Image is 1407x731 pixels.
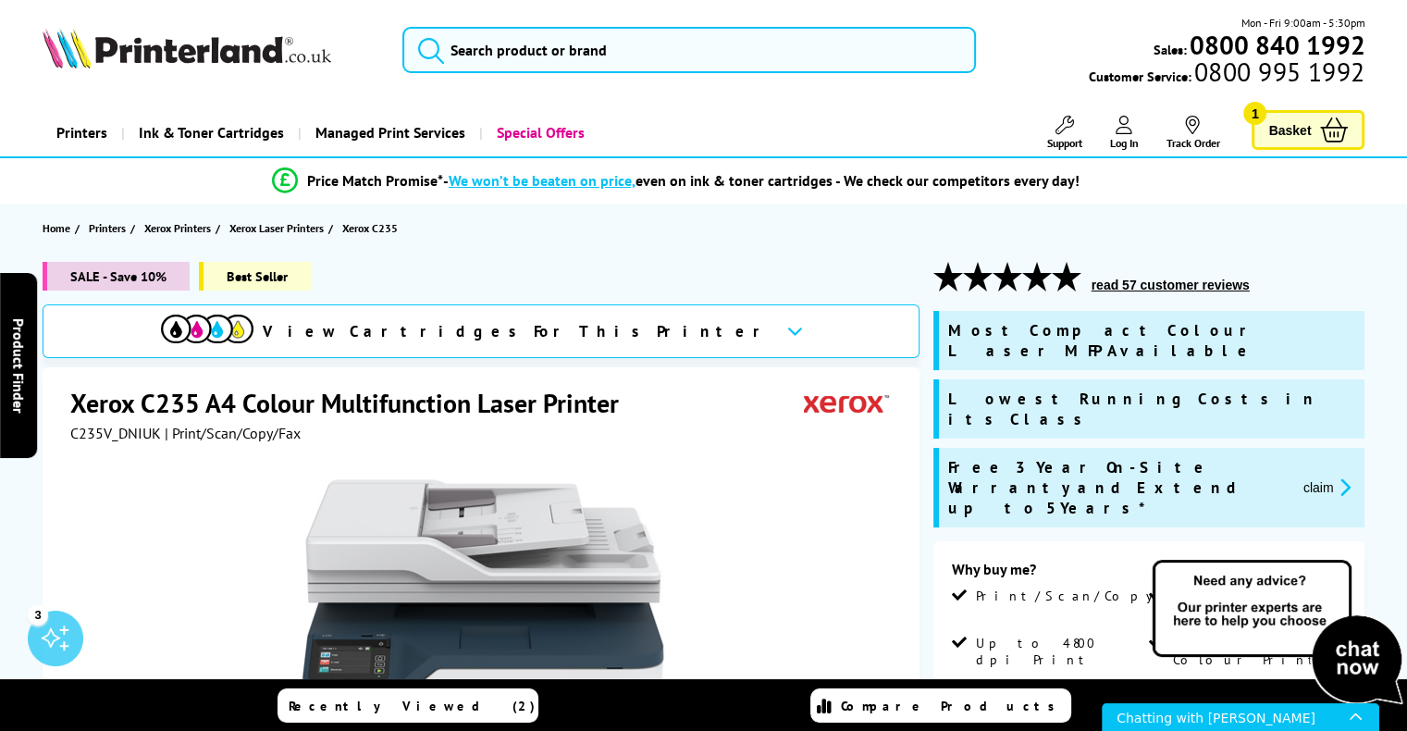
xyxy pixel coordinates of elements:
[1148,557,1407,709] img: Open Live Chat window
[1268,118,1311,142] span: Basket
[1166,116,1219,150] a: Track Order
[976,635,1145,668] span: Up to 4800 dpi Print
[70,424,161,442] span: C235V_DNIUK
[229,218,328,238] a: Xerox Laser Printers
[1109,136,1138,150] span: Log In
[479,109,599,156] a: Special Offers
[43,28,379,72] a: Printerland Logo
[948,457,1289,518] span: Free 3 Year On-Site Warranty and Extend up to 5 Years*
[443,171,1080,190] div: - even on ink & toner cartridges - We check our competitors every day!
[1046,136,1081,150] span: Support
[1240,14,1364,31] span: Mon - Fri 9:00am - 5:30pm
[165,424,301,442] span: | Print/Scan/Copy/Fax
[841,698,1065,714] span: Compare Products
[342,218,402,238] a: Xerox C235
[89,218,126,238] span: Printers
[1252,110,1364,150] a: Basket 1
[1191,63,1364,81] span: 0800 995 1992
[402,27,976,73] input: Search product or brand
[139,109,284,156] span: Ink & Toner Cartridges
[43,109,121,156] a: Printers
[1089,63,1364,85] span: Customer Service:
[263,321,771,341] span: View Cartridges For This Printer
[342,218,398,238] span: Xerox C235
[229,218,324,238] span: Xerox Laser Printers
[1298,477,1356,498] button: promo-description
[976,588,1214,604] span: Print/Scan/Copy/Fax
[43,262,190,291] span: SALE - Save 10%
[298,109,479,156] a: Managed Print Services
[43,218,70,238] span: Home
[9,165,1342,197] li: modal_Promise
[161,315,253,343] img: View Cartridges
[43,28,331,68] img: Printerland Logo
[289,698,536,714] span: Recently Viewed (2)
[1109,116,1138,150] a: Log In
[9,318,28,414] span: Product Finder
[952,560,1347,588] div: Why buy me?
[1046,116,1081,150] a: Support
[449,171,636,190] span: We won’t be beaten on price,
[199,262,311,291] span: Best Seller
[948,320,1356,361] span: Most Compact Colour Laser MFP Available
[810,688,1071,723] a: Compare Products
[28,604,48,625] div: 3
[43,218,75,238] a: Home
[1189,28,1364,62] b: 0800 840 1992
[144,218,216,238] a: Xerox Printers
[1086,277,1255,293] button: read 57 customer reviews
[144,218,211,238] span: Xerox Printers
[278,688,538,723] a: Recently Viewed (2)
[121,109,298,156] a: Ink & Toner Cartridges
[70,386,637,420] h1: Xerox C235 A4 Colour Multifunction Laser Printer
[307,171,443,190] span: Price Match Promise*
[1186,36,1364,54] a: 0800 840 1992
[948,389,1356,429] span: Lowest Running Costs in its Class
[1243,102,1266,125] span: 1
[1153,41,1186,58] span: Sales:
[89,218,130,238] a: Printers
[1102,703,1379,731] iframe: Chat icon for chat window
[804,386,889,420] img: Xerox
